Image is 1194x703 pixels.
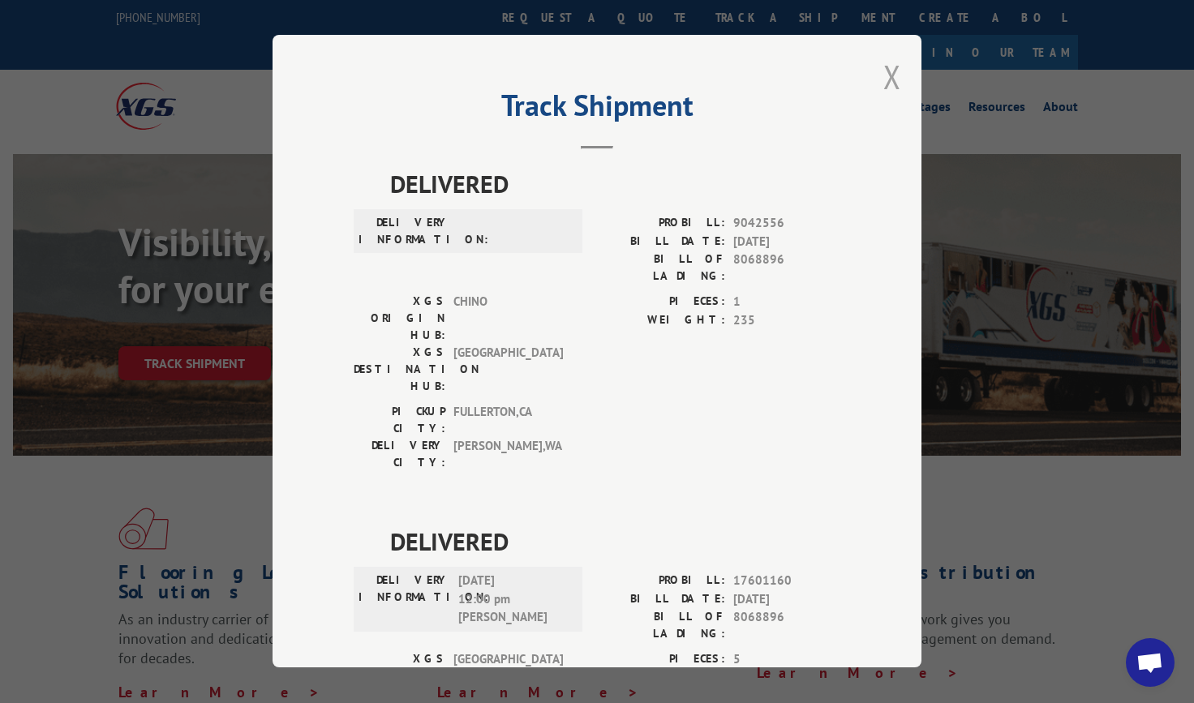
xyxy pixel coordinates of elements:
span: 235 [733,311,840,330]
label: PROBILL: [597,572,725,590]
span: 5 [733,650,840,669]
label: WEIGHT: [597,311,725,330]
label: BILL DATE: [597,233,725,251]
span: 9042556 [733,214,840,233]
label: BILL DATE: [597,590,725,609]
label: XGS ORIGIN HUB: [354,650,445,701]
span: 17601160 [733,572,840,590]
span: [GEOGRAPHIC_DATA] [453,344,563,395]
span: [PERSON_NAME] , WA [453,437,563,471]
label: PIECES: [597,650,725,669]
span: DELIVERED [390,165,840,202]
span: 8068896 [733,251,840,285]
div: Open chat [1126,638,1175,687]
label: PICKUP CITY: [354,403,445,437]
span: CHINO [453,293,563,344]
span: [DATE] [733,233,840,251]
span: [DATE] [733,590,840,609]
label: XGS ORIGIN HUB: [354,293,445,344]
span: FULLERTON , CA [453,403,563,437]
span: DELIVERED [390,523,840,559]
span: 1 [733,293,840,311]
button: Close modal [883,55,901,98]
span: [DATE] 12:00 pm [PERSON_NAME] [458,572,568,627]
label: PIECES: [597,293,725,311]
label: XGS DESTINATION HUB: [354,344,445,395]
span: [GEOGRAPHIC_DATA] [453,650,563,701]
label: PROBILL: [597,214,725,233]
label: DELIVERY CITY: [354,437,445,471]
label: DELIVERY INFORMATION: [359,214,450,248]
label: BILL OF LADING: [597,608,725,642]
label: BILL OF LADING: [597,251,725,285]
label: DELIVERY INFORMATION: [359,572,450,627]
h2: Track Shipment [354,94,840,125]
span: 8068896 [733,608,840,642]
